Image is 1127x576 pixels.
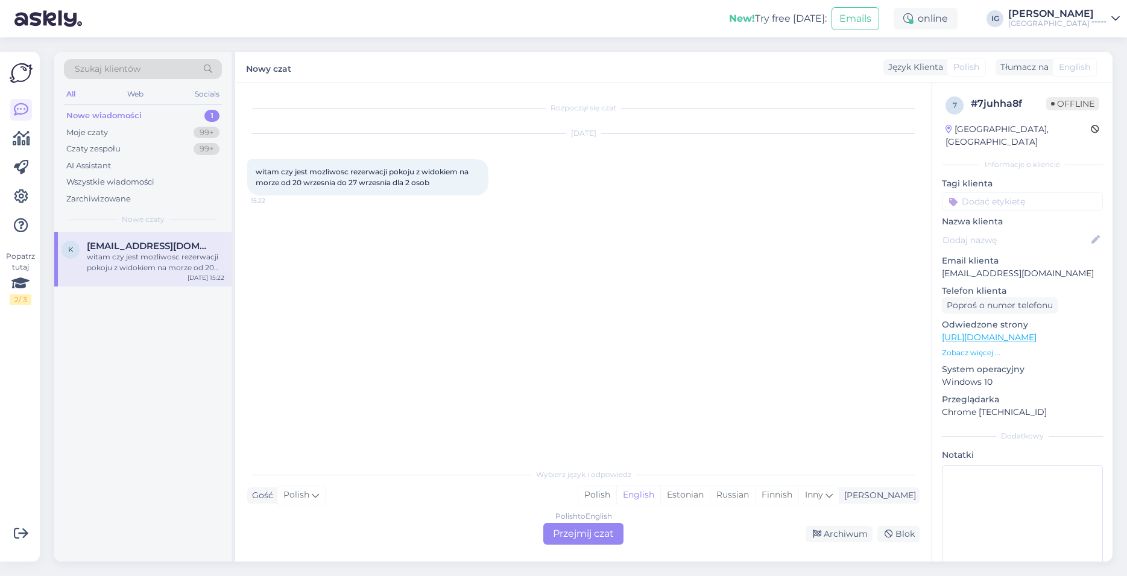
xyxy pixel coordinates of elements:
[194,127,219,139] div: 99+
[987,10,1003,27] div: IG
[942,318,1103,331] p: Odwiedzone strony
[942,177,1103,190] p: Tagi klienta
[945,123,1091,148] div: [GEOGRAPHIC_DATA], [GEOGRAPHIC_DATA]
[10,62,33,84] img: Askly Logo
[942,376,1103,388] p: Windows 10
[87,252,224,273] div: witam czy jest mozliwosc rezerwacji pokoju z widokiem na morze od 20 wrzesnia do 27 wrzesnia dla ...
[883,61,943,74] div: Język Klienta
[66,127,108,139] div: Moje czaty
[953,61,979,74] span: Polish
[246,59,291,75] label: Nowy czat
[66,193,131,205] div: Zarchiwizowane
[66,110,142,122] div: Nowe wiadomości
[194,143,219,155] div: 99+
[839,489,916,502] div: [PERSON_NAME]
[729,13,755,24] b: New!
[125,86,146,102] div: Web
[66,160,111,172] div: AI Assistant
[1008,9,1120,28] a: [PERSON_NAME][GEOGRAPHIC_DATA] *****
[710,486,755,504] div: Russian
[578,486,616,504] div: Polish
[832,7,879,30] button: Emails
[543,523,623,545] div: Przejmij czat
[894,8,958,30] div: online
[1046,97,1099,110] span: Offline
[256,167,470,187] span: witam czy jest mozliwosc rezerwacji pokoju z widokiem na morze od 20 wrzesnia do 27 wrzesnia dla ...
[87,241,212,252] span: krystynakwietniewska@o2.pl
[942,347,1103,358] p: Zobacz więcej ...
[251,196,296,205] span: 15:22
[942,255,1103,267] p: Email klienta
[942,406,1103,419] p: Chrome [TECHNICAL_ID]
[942,192,1103,210] input: Dodać etykietę
[1059,61,1090,74] span: English
[204,110,219,122] div: 1
[729,11,827,26] div: Try free [DATE]:
[942,393,1103,406] p: Przeglądarka
[247,469,920,480] div: Wybierz język i odpowiedz
[247,128,920,139] div: [DATE]
[996,61,1049,74] div: Tłumacz na
[122,214,165,225] span: Nowe czaty
[555,511,612,522] div: Polish to English
[942,159,1103,170] div: Informacje o kliencie
[192,86,222,102] div: Socials
[942,215,1103,228] p: Nazwa klienta
[64,86,78,102] div: All
[805,489,823,500] span: Inny
[942,233,1089,247] input: Dodaj nazwę
[806,526,873,542] div: Archiwum
[942,363,1103,376] p: System operacyjny
[75,63,140,75] span: Szukaj klientów
[971,97,1046,111] div: # 7juhha8f
[283,489,309,502] span: Polish
[942,449,1103,461] p: Notatki
[616,486,660,504] div: English
[188,273,224,282] div: [DATE] 15:22
[66,143,121,155] div: Czaty zespołu
[1008,9,1106,19] div: [PERSON_NAME]
[66,176,154,188] div: Wszystkie wiadomości
[68,245,74,254] span: k
[247,103,920,113] div: Rozpoczął się czat
[755,486,798,504] div: Finnish
[660,486,710,504] div: Estonian
[877,526,920,542] div: Blok
[942,431,1103,441] div: Dodatkowy
[247,489,273,502] div: Gość
[942,332,1037,343] a: [URL][DOMAIN_NAME]
[10,294,31,305] div: 2 / 3
[942,297,1058,314] div: Poproś o numer telefonu
[953,101,957,110] span: 7
[942,285,1103,297] p: Telefon klienta
[10,251,31,305] div: Popatrz tutaj
[942,267,1103,280] p: [EMAIL_ADDRESS][DOMAIN_NAME]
